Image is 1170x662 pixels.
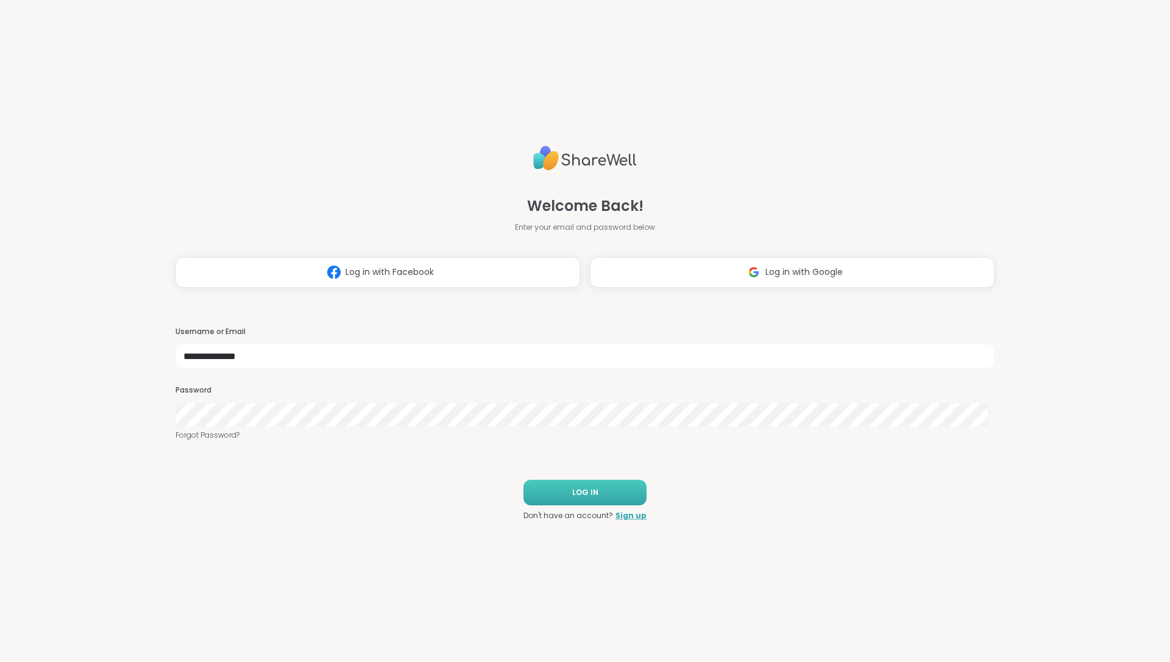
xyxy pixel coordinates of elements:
button: Log in with Google [590,257,994,288]
span: Welcome Back! [527,195,643,217]
img: ShareWell Logomark [322,261,346,283]
img: ShareWell Logo [533,141,637,176]
span: LOG IN [572,487,598,498]
img: ShareWell Logomark [742,261,765,283]
span: Enter your email and password below [515,222,655,233]
span: Log in with Facebook [346,266,434,279]
span: Log in with Google [765,266,843,279]
a: Forgot Password? [175,430,994,441]
span: Don't have an account? [523,510,613,521]
button: LOG IN [523,480,647,505]
a: Sign up [615,510,647,521]
h3: Password [175,385,994,396]
h3: Username or Email [175,327,994,337]
button: Log in with Facebook [175,257,580,288]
